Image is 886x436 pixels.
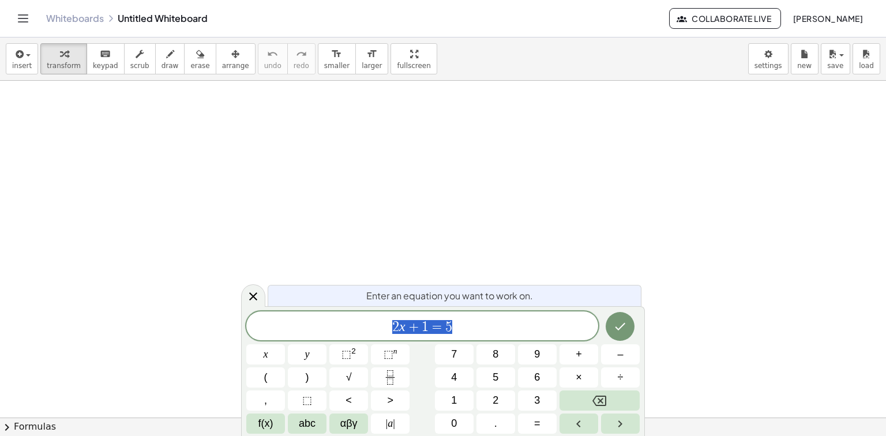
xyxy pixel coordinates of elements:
[324,62,350,70] span: smaller
[797,62,812,70] span: new
[429,320,445,334] span: =
[451,370,457,385] span: 4
[246,414,285,434] button: Functions
[560,367,598,388] button: Times
[386,418,388,429] span: |
[46,13,104,24] a: Whiteboards
[391,43,437,74] button: fullscreen
[476,414,515,434] button: .
[399,319,406,334] var: x
[222,62,249,70] span: arrange
[362,62,382,70] span: larger
[601,344,640,364] button: Minus
[560,390,640,411] button: Backspace
[493,393,498,408] span: 2
[386,416,395,431] span: a
[93,62,118,70] span: keypad
[576,370,582,385] span: ×
[184,43,216,74] button: erase
[384,348,393,360] span: ⬚
[669,8,781,29] button: Collaborate Live
[287,43,316,74] button: redoredo
[606,312,635,341] button: Done
[306,370,309,385] span: )
[393,418,395,429] span: |
[355,43,388,74] button: format_sizelarger
[406,320,422,334] span: +
[305,347,310,362] span: y
[679,13,771,24] span: Collaborate Live
[40,43,87,74] button: transform
[821,43,850,74] button: save
[124,43,156,74] button: scrub
[299,416,316,431] span: abc
[560,414,598,434] button: Left arrow
[155,43,185,74] button: draw
[47,62,81,70] span: transform
[371,367,410,388] button: Fraction
[366,47,377,61] i: format_size
[264,62,281,70] span: undo
[190,62,209,70] span: erase
[493,370,498,385] span: 5
[422,320,429,334] span: 1
[329,414,368,434] button: Greek alphabet
[827,62,843,70] span: save
[451,393,457,408] span: 1
[302,393,312,408] span: ⬚
[346,370,352,385] span: √
[371,390,410,411] button: Greater than
[783,8,872,29] button: [PERSON_NAME]
[518,414,557,434] button: Equals
[397,62,430,70] span: fullscreen
[534,347,540,362] span: 9
[258,43,288,74] button: undoundo
[329,344,368,364] button: Squared
[130,62,149,70] span: scrub
[791,43,819,74] button: new
[518,367,557,388] button: 6
[853,43,880,74] button: load
[87,43,125,74] button: keyboardkeypad
[371,414,410,434] button: Absolute value
[451,347,457,362] span: 7
[329,367,368,388] button: Square root
[748,43,789,74] button: settings
[617,347,623,362] span: –
[435,367,474,388] button: 4
[264,347,268,362] span: x
[534,370,540,385] span: 6
[451,416,457,431] span: 0
[859,62,874,70] span: load
[534,393,540,408] span: 3
[288,367,326,388] button: )
[518,390,557,411] button: 3
[435,390,474,411] button: 1
[576,347,582,362] span: +
[246,390,285,411] button: ,
[445,320,452,334] span: 5
[754,62,782,70] span: settings
[346,393,352,408] span: <
[246,344,285,364] button: x
[560,344,598,364] button: Plus
[392,320,399,334] span: 2
[366,289,533,303] span: Enter an equation you want to work on.
[6,43,38,74] button: insert
[618,370,624,385] span: ÷
[12,62,32,70] span: insert
[476,344,515,364] button: 8
[100,47,111,61] i: keyboard
[216,43,256,74] button: arrange
[258,416,273,431] span: f(x)
[534,416,540,431] span: =
[267,47,278,61] i: undo
[264,393,267,408] span: ,
[341,348,351,360] span: ⬚
[296,47,307,61] i: redo
[351,347,356,355] sup: 2
[331,47,342,61] i: format_size
[493,347,498,362] span: 8
[264,370,268,385] span: (
[318,43,356,74] button: format_sizesmaller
